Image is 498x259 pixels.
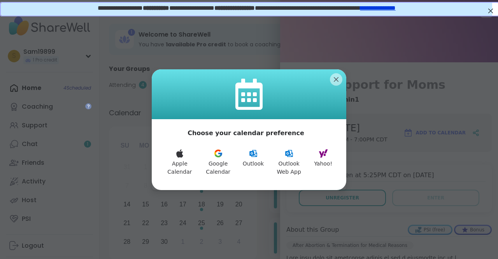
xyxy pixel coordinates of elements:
button: Google Calendar [198,144,238,181]
button: Outlook Web App [268,144,309,181]
iframe: Spotlight [85,103,91,109]
button: Outlook [238,144,269,181]
p: Choose your calendar preference [188,129,304,138]
button: Apple Calendar [161,144,198,181]
button: Yahoo! [309,144,337,181]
